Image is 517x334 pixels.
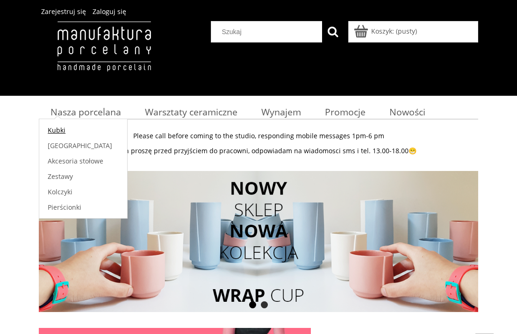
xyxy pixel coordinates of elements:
span: Wynajem [261,106,301,118]
p: Please call before coming to the studio, responding mobile messages 1pm-6 pm [39,132,478,140]
input: Szukaj w sklepie [215,21,323,42]
span: Koszyk: [371,27,394,36]
a: Promocje [313,103,378,121]
button: Szukaj [322,21,344,43]
b: (pusty) [396,27,417,36]
span: Nowości [389,106,425,118]
a: Zarejestruj się [41,7,86,16]
span: Nasza porcelana [50,106,121,118]
span: Promocje [325,106,366,118]
a: Nowości [378,103,438,121]
a: Produkty w koszyku 0. Przejdź do koszyka [355,27,417,36]
a: Wynajem [250,103,313,121]
a: Nasza porcelana [39,103,133,121]
a: Warsztaty ceramiczne [133,103,250,121]
p: Zadzwoń proszę przed przyjściem do pracowni, odpowiadam na wiadomosci sms i tel. 13.00-18.00😁 [39,147,478,155]
a: Zaloguj się [93,7,126,16]
span: Warsztaty ceramiczne [145,106,237,118]
img: Manufaktura Porcelany [39,21,169,91]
